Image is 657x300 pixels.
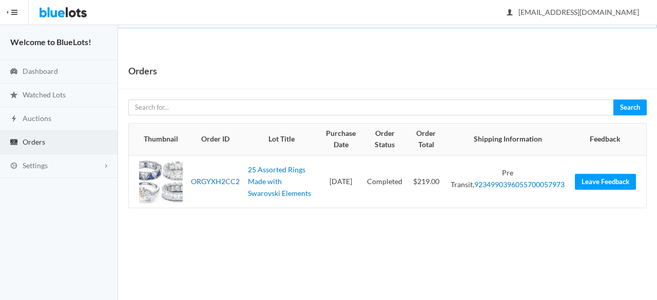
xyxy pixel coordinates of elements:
[23,90,66,99] span: Watched Lots
[445,124,571,155] th: Shipping Information
[187,124,244,155] th: Order ID
[362,124,408,155] th: Order Status
[474,180,565,189] a: 9234990396055700057973
[9,67,19,77] ion-icon: speedometer
[244,124,320,155] th: Lot Title
[408,155,445,208] td: $219.00
[129,124,187,155] th: Thumbnail
[10,37,91,47] strong: Welcome to BlueLots!
[505,8,515,18] ion-icon: person
[23,161,48,170] span: Settings
[320,124,362,155] th: Purchase Date
[613,99,647,115] button: Search
[9,138,19,148] ion-icon: cash
[408,124,445,155] th: Order Total
[128,99,614,115] input: Search for...
[571,124,646,155] th: Feedback
[575,174,636,190] a: Leave Feedback
[191,177,240,186] a: ORGYXH2CC2
[507,8,639,16] span: [EMAIL_ADDRESS][DOMAIN_NAME]
[128,63,157,78] h1: Orders
[449,167,567,190] li: Pre Transit,
[9,114,19,124] ion-icon: flash
[23,114,51,123] span: Auctions
[23,67,58,75] span: Dashboard
[320,155,362,208] td: [DATE]
[23,137,45,146] span: Orders
[362,155,408,208] td: Completed
[9,91,19,101] ion-icon: star
[9,162,19,171] ion-icon: cog
[248,165,311,197] a: 25 Assorted Rings Made with Swarovski Elements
